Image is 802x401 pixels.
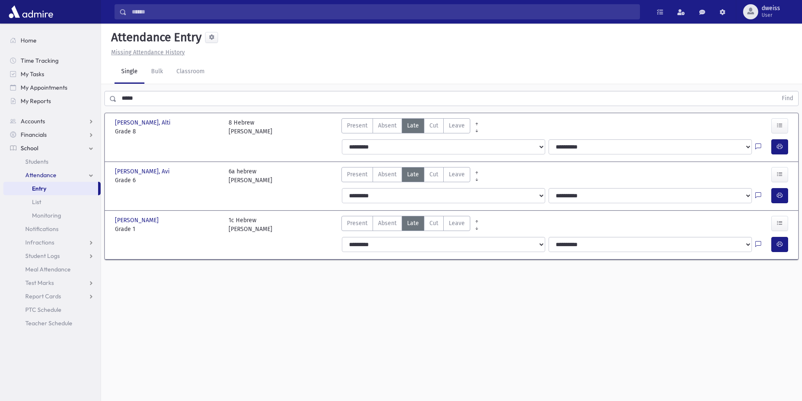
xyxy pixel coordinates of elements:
[3,155,101,168] a: Students
[115,60,144,84] a: Single
[341,118,470,136] div: AttTypes
[429,219,438,228] span: Cut
[229,216,272,234] div: 1c Hebrew [PERSON_NAME]
[3,168,101,182] a: Attendance
[144,60,170,84] a: Bulk
[25,225,59,233] span: Notifications
[378,121,397,130] span: Absent
[108,30,202,45] h5: Attendance Entry
[32,198,41,206] span: List
[115,118,172,127] span: [PERSON_NAME], Alti
[3,289,101,303] a: Report Cards
[3,114,101,128] a: Accounts
[229,118,272,136] div: 8 Hebrew [PERSON_NAME]
[3,34,101,47] a: Home
[449,121,465,130] span: Leave
[429,121,438,130] span: Cut
[25,252,60,260] span: Student Logs
[347,121,368,130] span: Present
[3,94,101,108] a: My Reports
[3,236,101,249] a: Infractions
[407,121,419,130] span: Late
[25,239,54,246] span: Infractions
[3,182,98,195] a: Entry
[3,209,101,222] a: Monitoring
[115,176,220,185] span: Grade 6
[21,97,51,105] span: My Reports
[3,195,101,209] a: List
[449,219,465,228] span: Leave
[32,185,46,192] span: Entry
[21,70,44,78] span: My Tasks
[21,144,38,152] span: School
[347,219,368,228] span: Present
[111,49,185,56] u: Missing Attendance History
[21,57,59,64] span: Time Tracking
[127,4,639,19] input: Search
[3,67,101,81] a: My Tasks
[407,219,419,228] span: Late
[7,3,55,20] img: AdmirePro
[347,170,368,179] span: Present
[429,170,438,179] span: Cut
[115,225,220,234] span: Grade 1
[25,306,61,313] span: PTC Schedule
[3,249,101,263] a: Student Logs
[25,171,56,179] span: Attendance
[229,167,272,185] div: 6a hebrew [PERSON_NAME]
[21,37,37,44] span: Home
[3,141,101,155] a: School
[762,12,780,19] span: User
[3,276,101,289] a: Test Marks
[777,91,798,106] button: Find
[449,170,465,179] span: Leave
[407,170,419,179] span: Late
[3,128,101,141] a: Financials
[3,316,101,330] a: Teacher Schedule
[25,266,71,273] span: Meal Attendance
[3,81,101,94] a: My Appointments
[3,222,101,236] a: Notifications
[115,127,220,136] span: Grade 8
[378,219,397,228] span: Absent
[762,5,780,12] span: dweiss
[341,216,470,234] div: AttTypes
[115,216,160,225] span: [PERSON_NAME]
[32,212,61,219] span: Monitoring
[25,279,54,287] span: Test Marks
[3,263,101,276] a: Meal Attendance
[378,170,397,179] span: Absent
[3,54,101,67] a: Time Tracking
[341,167,470,185] div: AttTypes
[25,158,48,165] span: Students
[108,49,185,56] a: Missing Attendance History
[21,84,67,91] span: My Appointments
[25,319,72,327] span: Teacher Schedule
[115,167,171,176] span: [PERSON_NAME], Avi
[170,60,211,84] a: Classroom
[21,131,47,138] span: Financials
[3,303,101,316] a: PTC Schedule
[21,117,45,125] span: Accounts
[25,292,61,300] span: Report Cards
